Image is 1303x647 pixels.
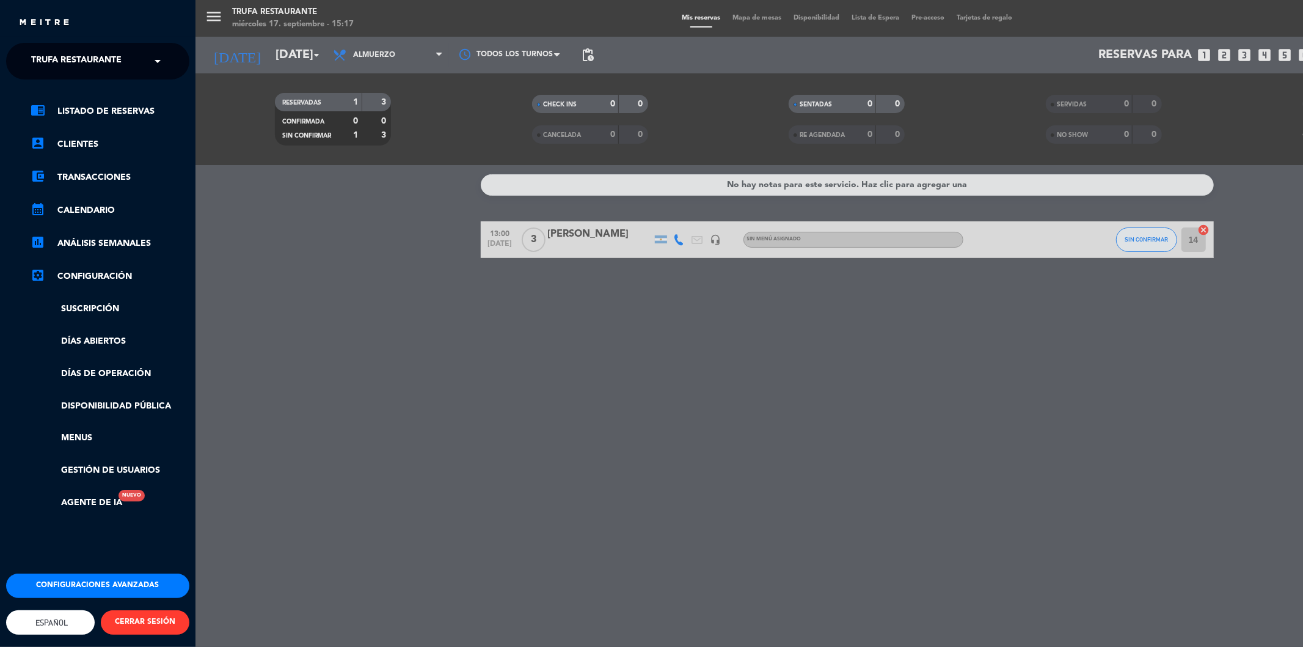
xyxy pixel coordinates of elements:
[31,399,189,413] a: Disponibilidad pública
[6,574,189,598] button: Configuraciones avanzadas
[31,169,45,183] i: account_balance_wallet
[31,103,45,117] i: chrome_reader_mode
[101,610,189,635] button: CERRAR SESIÓN
[31,464,189,478] a: Gestión de usuarios
[31,104,189,119] a: chrome_reader_modeListado de Reservas
[119,490,145,501] div: Nuevo
[31,431,189,445] a: Menus
[31,170,189,185] a: account_balance_walletTransacciones
[31,236,189,251] a: assessmentANÁLISIS SEMANALES
[31,235,45,250] i: assessment
[31,335,189,349] a: Días abiertos
[31,302,189,316] a: Suscripción
[31,137,189,152] a: account_boxClientes
[18,18,70,28] img: MEITRE
[31,367,189,381] a: Días de Operación
[31,48,122,74] span: Trufa Restaurante
[31,203,189,218] a: calendar_monthCalendario
[31,268,45,283] i: settings_applications
[31,202,45,216] i: calendar_month
[31,496,122,510] a: Agente de IANuevo
[31,269,189,284] a: Configuración
[31,136,45,150] i: account_box
[33,618,68,627] span: Español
